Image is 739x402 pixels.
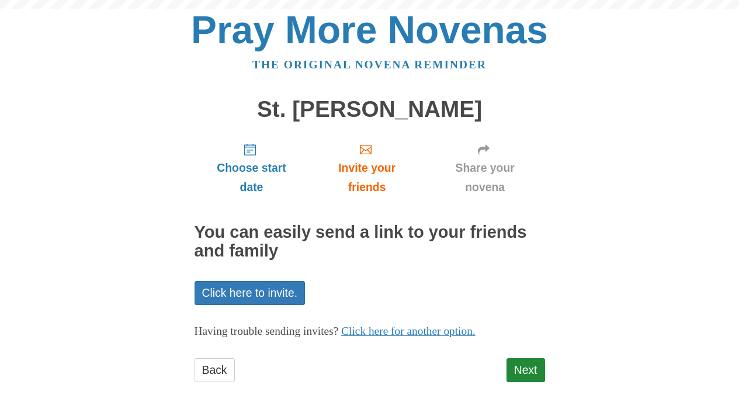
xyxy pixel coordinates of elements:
[206,158,297,197] span: Choose start date
[195,325,339,337] span: Having trouble sending invites?
[308,133,425,203] a: Invite your friends
[195,223,545,261] h2: You can easily send a link to your friends and family
[195,358,235,382] a: Back
[195,97,545,122] h1: St. [PERSON_NAME]
[252,58,487,71] a: The original novena reminder
[506,358,545,382] a: Next
[191,8,548,51] a: Pray More Novenas
[195,133,309,203] a: Choose start date
[425,133,545,203] a: Share your novena
[341,325,476,337] a: Click here for another option.
[437,158,533,197] span: Share your novena
[195,281,306,305] a: Click here to invite.
[320,158,413,197] span: Invite your friends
